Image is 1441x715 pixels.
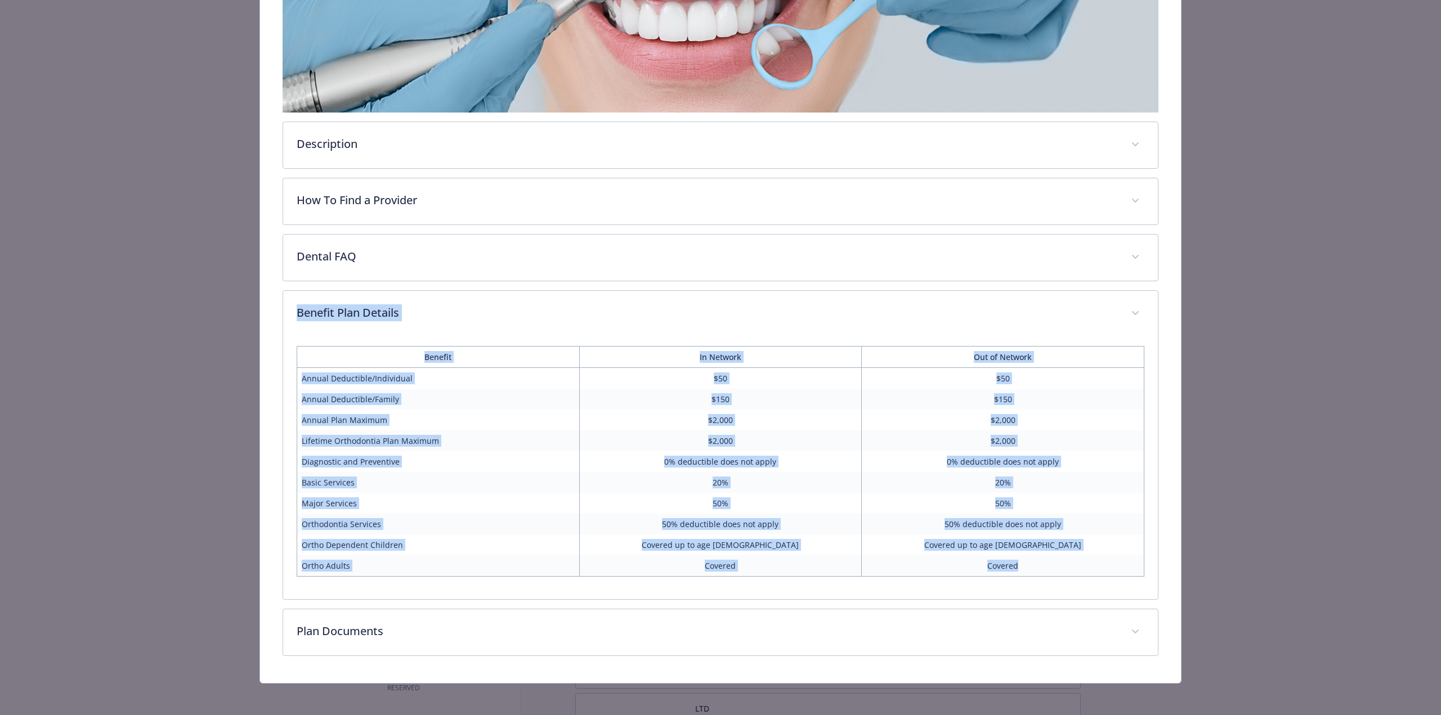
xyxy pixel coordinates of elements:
[862,389,1144,410] td: $150
[283,178,1158,224] div: How To Find a Provider
[862,347,1144,368] th: Out of Network
[579,451,862,472] td: 0% deductible does not apply
[297,304,1117,321] p: Benefit Plan Details
[283,235,1158,281] div: Dental FAQ
[579,493,862,514] td: 50%
[297,534,579,555] td: Ortho Dependent Children
[297,514,579,534] td: Orthodontia Services
[579,430,862,451] td: $2,000
[283,291,1158,337] div: Benefit Plan Details
[579,472,862,493] td: 20%
[862,514,1144,534] td: 50% deductible does not apply
[283,609,1158,655] div: Plan Documents
[579,368,862,389] td: $50
[579,514,862,534] td: 50% deductible does not apply
[297,136,1117,152] p: Description
[579,534,862,555] td: Covered up to age [DEMOGRAPHIC_DATA]
[297,623,1117,640] p: Plan Documents
[297,472,579,493] td: Basic Services
[579,410,862,430] td: $2,000
[297,451,579,472] td: Diagnostic and Preventive
[297,555,579,577] td: Ortho Adults
[297,248,1117,265] p: Dental FAQ
[297,368,579,389] td: Annual Deductible/Individual
[579,389,862,410] td: $150
[862,534,1144,555] td: Covered up to age [DEMOGRAPHIC_DATA]
[297,347,579,368] th: Benefit
[297,410,579,430] td: Annual Plan Maximum
[283,122,1158,168] div: Description
[297,389,579,410] td: Annual Deductible/Family
[297,430,579,451] td: Lifetime Orthodontia Plan Maximum
[862,410,1144,430] td: $2,000
[862,368,1144,389] td: $50
[579,555,862,577] td: Covered
[579,347,862,368] th: In Network
[862,430,1144,451] td: $2,000
[297,493,579,514] td: Major Services
[862,555,1144,577] td: Covered
[297,192,1117,209] p: How To Find a Provider
[862,451,1144,472] td: 0% deductible does not apply
[283,337,1158,599] div: Benefit Plan Details
[862,472,1144,493] td: 20%
[862,493,1144,514] td: 50%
